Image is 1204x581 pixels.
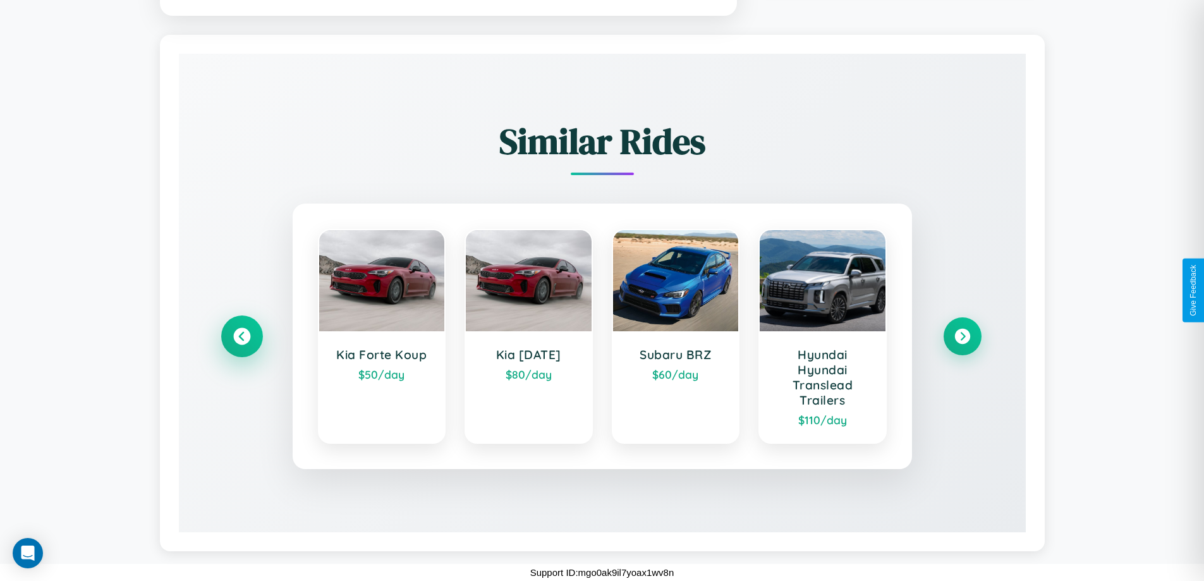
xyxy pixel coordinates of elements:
[223,117,982,166] h2: Similar Rides
[478,367,579,381] div: $ 80 /day
[465,229,593,444] a: Kia [DATE]$80/day
[772,347,873,408] h3: Hyundai Hyundai Translead Trailers
[13,538,43,568] div: Open Intercom Messenger
[332,367,432,381] div: $ 50 /day
[612,229,740,444] a: Subaru BRZ$60/day
[758,229,887,444] a: Hyundai Hyundai Translead Trailers$110/day
[318,229,446,444] a: Kia Forte Koup$50/day
[1189,265,1198,316] div: Give Feedback
[530,564,674,581] p: Support ID: mgo0ak9il7yoax1wv8n
[626,347,726,362] h3: Subaru BRZ
[478,347,579,362] h3: Kia [DATE]
[626,367,726,381] div: $ 60 /day
[332,347,432,362] h3: Kia Forte Koup
[772,413,873,427] div: $ 110 /day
